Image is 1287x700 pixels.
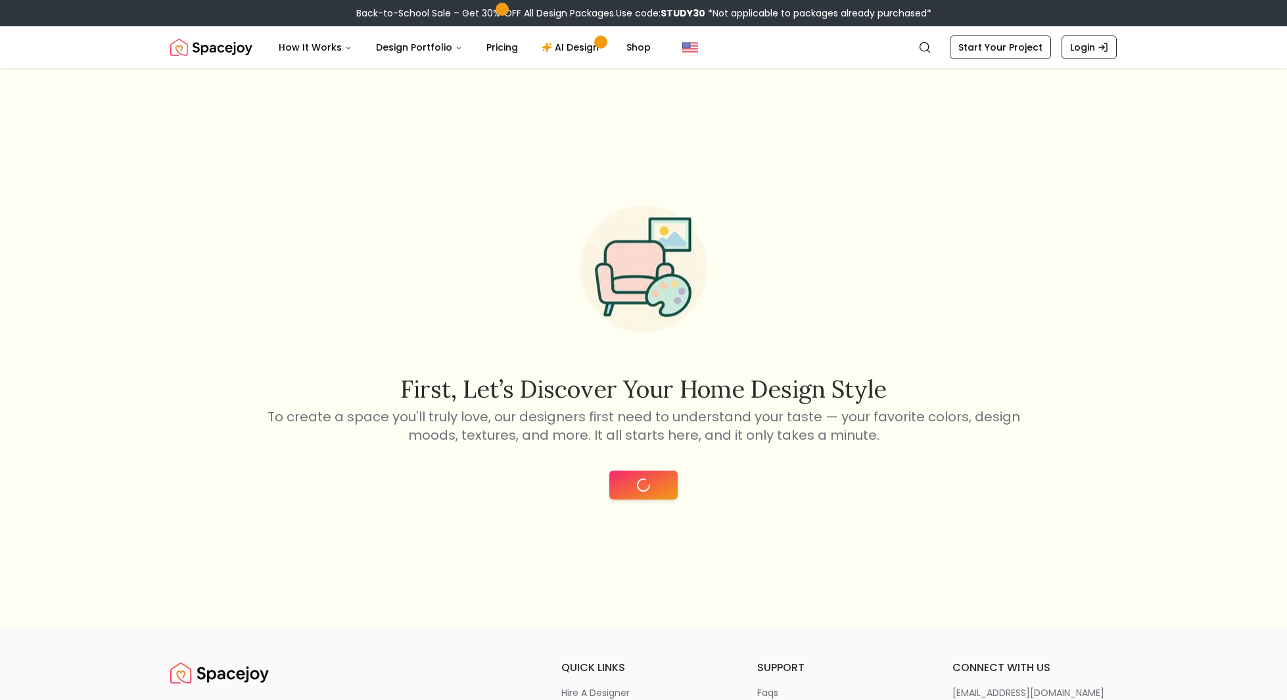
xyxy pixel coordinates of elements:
[952,686,1117,699] a: [EMAIL_ADDRESS][DOMAIN_NAME]
[561,660,726,676] h6: quick links
[561,686,630,699] p: hire a designer
[265,376,1022,402] h2: First, let’s discover your home design style
[476,34,528,60] a: Pricing
[170,26,1117,68] nav: Global
[682,39,698,55] img: United States
[265,408,1022,444] p: To create a space you'll truly love, our designers first need to understand your taste — your fav...
[952,660,1117,676] h6: connect with us
[705,7,931,20] span: *Not applicable to packages already purchased*
[561,686,726,699] a: hire a designer
[365,34,473,60] button: Design Portfolio
[661,7,705,20] b: STUDY30
[170,660,269,686] img: Spacejoy Logo
[268,34,661,60] nav: Main
[952,686,1104,699] p: [EMAIL_ADDRESS][DOMAIN_NAME]
[559,185,728,353] img: Start Style Quiz Illustration
[616,7,705,20] span: Use code:
[170,660,269,686] a: Spacejoy
[757,686,778,699] p: faqs
[356,7,931,20] div: Back-to-School Sale – Get 30% OFF All Design Packages.
[531,34,613,60] a: AI Design
[757,660,922,676] h6: support
[950,35,1051,59] a: Start Your Project
[1062,35,1117,59] a: Login
[616,34,661,60] a: Shop
[757,686,922,699] a: faqs
[170,34,252,60] img: Spacejoy Logo
[170,34,252,60] a: Spacejoy
[268,34,363,60] button: How It Works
